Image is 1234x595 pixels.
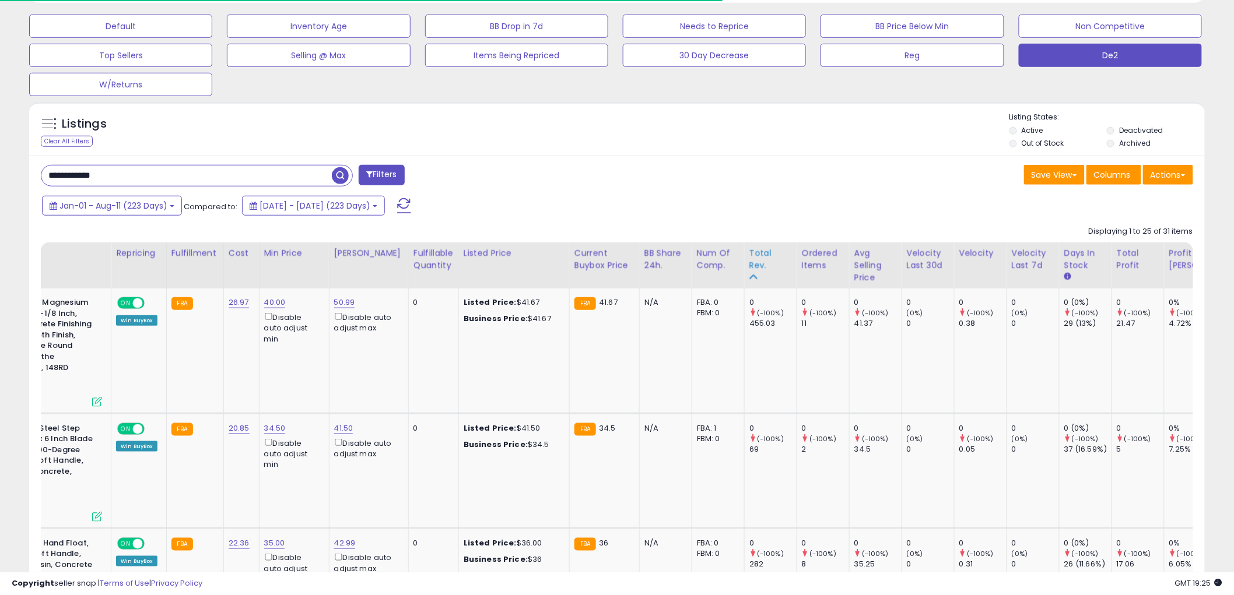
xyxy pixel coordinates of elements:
[757,434,784,443] small: (-100%)
[464,439,528,450] b: Business Price:
[697,548,735,559] div: FBM: 0
[118,538,133,548] span: ON
[1012,423,1059,434] div: 0
[229,423,250,434] a: 20.85
[1117,444,1164,455] div: 5
[907,297,954,308] div: 0
[1064,297,1112,308] div: 0 (0%)
[967,434,994,443] small: (-100%)
[464,247,565,259] div: Listed Price
[29,15,212,38] button: Default
[464,554,528,565] b: Business Price:
[1117,559,1164,569] div: 17.06
[959,247,1002,259] div: Velocity
[1072,434,1099,443] small: (-100%)
[334,247,404,259] div: [PERSON_NAME]
[464,554,560,565] div: $36
[1064,423,1112,434] div: 0 (0%)
[1012,297,1059,308] div: 0
[143,298,162,308] span: OFF
[697,297,735,308] div: FBA: 0
[749,538,797,548] div: 0
[967,549,994,558] small: (-100%)
[1064,272,1071,282] small: Days In Stock.
[907,434,923,443] small: (0%)
[143,538,162,548] span: OFF
[264,247,324,259] div: Min Price
[464,313,528,324] b: Business Price:
[802,318,849,329] div: 11
[464,537,517,548] b: Listed Price:
[227,15,410,38] button: Inventory Age
[862,434,889,443] small: (-100%)
[697,538,735,548] div: FBA: 0
[1086,165,1141,185] button: Columns
[697,423,735,434] div: FBA: 1
[854,444,902,455] div: 34.5
[1177,434,1204,443] small: (-100%)
[425,44,608,67] button: Items Being Repriced
[907,444,954,455] div: 0
[171,297,193,310] small: FBA
[12,578,202,589] div: seller snap | |
[464,314,560,324] div: $41.67
[959,318,1007,329] div: 0.38
[574,538,596,551] small: FBA
[967,308,994,318] small: (-100%)
[802,444,849,455] div: 2
[907,423,954,434] div: 0
[264,537,285,549] a: 35.00
[1022,138,1064,148] label: Out of Stock
[1012,318,1059,329] div: 0
[1117,297,1164,308] div: 0
[821,44,1004,67] button: Reg
[171,247,219,259] div: Fulfillment
[1094,169,1131,181] span: Columns
[697,434,735,444] div: FBM: 0
[599,297,618,308] span: 41.67
[1117,318,1164,329] div: 21.47
[644,538,683,548] div: N/A
[802,559,849,569] div: 8
[907,549,923,558] small: (0%)
[907,318,954,329] div: 0
[334,436,399,459] div: Disable auto adjust max
[334,537,356,549] a: 42.99
[802,297,849,308] div: 0
[264,311,320,344] div: Disable auto adjust min
[802,423,849,434] div: 0
[1124,549,1151,558] small: (-100%)
[1175,578,1222,589] span: 2025-08-12 19:25 GMT
[599,537,608,548] span: 36
[907,247,949,272] div: Velocity Last 30d
[334,297,355,308] a: 50.99
[1012,559,1059,569] div: 0
[464,297,560,308] div: $41.67
[264,423,286,434] a: 34.50
[1119,125,1163,135] label: Deactivated
[1012,308,1028,318] small: (0%)
[821,15,1004,38] button: BB Price Below Min
[1064,318,1112,329] div: 29 (13%)
[959,559,1007,569] div: 0.31
[623,15,806,38] button: Needs to Reprice
[413,297,450,308] div: 0
[151,578,202,589] a: Privacy Policy
[1117,538,1164,548] div: 0
[116,247,162,259] div: Repricing
[749,423,797,434] div: 0
[42,196,182,216] button: Jan-01 - Aug-11 (223 Days)
[264,436,320,470] div: Disable auto adjust min
[749,444,797,455] div: 69
[809,434,836,443] small: (-100%)
[116,441,157,452] div: Win BuyBox
[100,578,149,589] a: Terms of Use
[1022,125,1043,135] label: Active
[623,44,806,67] button: 30 Day Decrease
[697,308,735,318] div: FBM: 0
[413,538,450,548] div: 0
[1177,308,1204,318] small: (-100%)
[1119,138,1151,148] label: Archived
[1012,538,1059,548] div: 0
[359,165,404,185] button: Filters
